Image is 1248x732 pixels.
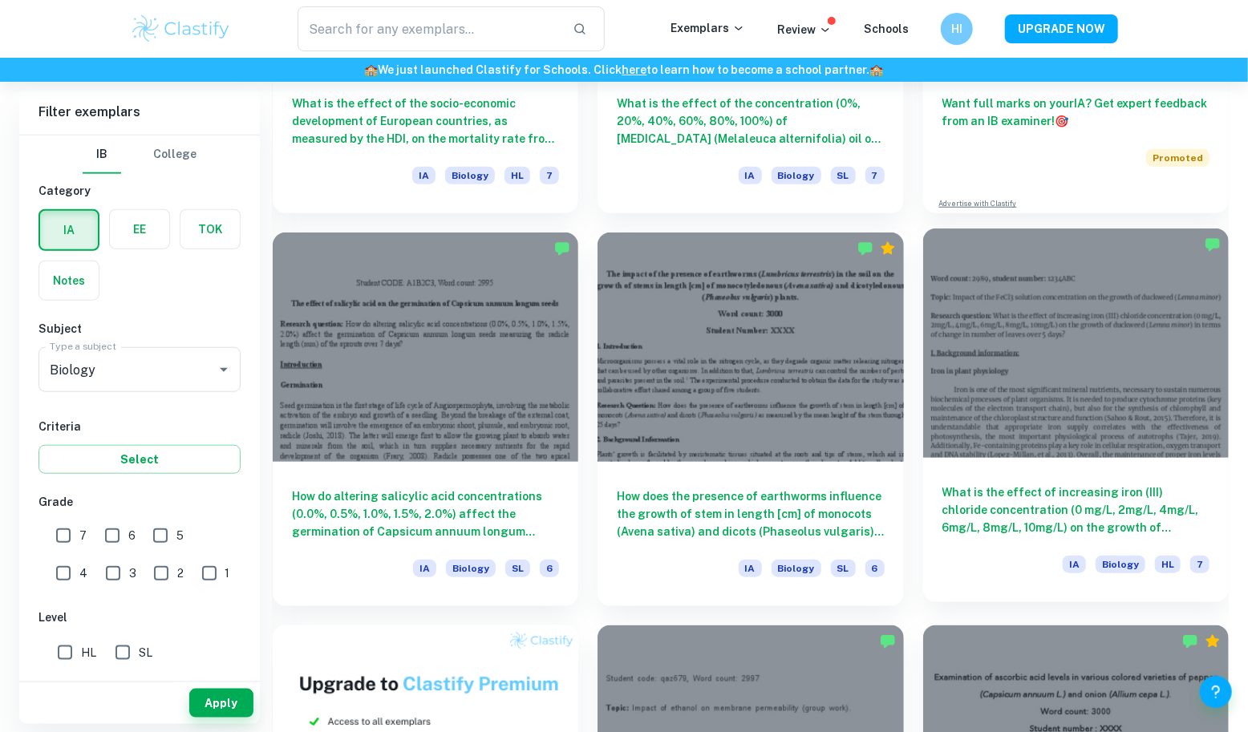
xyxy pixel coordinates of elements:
[617,487,884,540] h6: How does the presence of earthworms influence the growth of stem in length [cm] of monocots (Aven...
[1063,556,1086,573] span: IA
[412,167,436,184] span: IA
[554,241,570,257] img: Marked
[857,241,873,257] img: Marked
[298,6,560,51] input: Search for any exemplars...
[598,233,903,606] a: How does the presence of earthworms influence the growth of stem in length [cm] of monocots (Aven...
[671,19,745,37] p: Exemplars
[38,182,241,200] h6: Category
[38,609,241,626] h6: Level
[153,135,197,174] button: College
[38,445,241,474] button: Select
[540,560,559,577] span: 6
[1155,556,1181,573] span: HL
[139,644,152,661] span: SL
[617,95,884,148] h6: What is the effect of the concentration (0%, 20%, 40%, 60%, 80%, 100%) of [MEDICAL_DATA] (Melaleu...
[540,167,559,184] span: 7
[189,689,253,718] button: Apply
[292,487,559,540] h6: How do altering salicylic acid concentrations (0.0%, 0.5%, 1.0%, 1.5%, 2.0%) affect the germinati...
[40,211,98,249] button: IA
[777,21,832,38] p: Review
[38,418,241,435] h6: Criteria
[939,198,1017,209] a: Advertise with Clastify
[864,22,909,35] a: Schools
[622,63,647,76] a: here
[739,167,762,184] span: IA
[941,13,973,45] button: HI
[365,63,379,76] span: 🏫
[923,233,1229,606] a: What is the effect of increasing iron (III) chloride concentration (0 mg/L, 2mg/L, 4mg/L, 6mg/L, ...
[1096,556,1145,573] span: Biology
[739,560,762,577] span: IA
[942,483,1210,536] h6: What is the effect of increasing iron (III) chloride concentration (0 mg/L, 2mg/L, 4mg/L, 6mg/L, ...
[176,527,184,544] span: 5
[504,167,530,184] span: HL
[870,63,884,76] span: 🏫
[129,564,136,582] span: 3
[79,527,87,544] span: 7
[865,560,885,577] span: 6
[273,233,578,606] a: How do altering salicylic acid concentrations (0.0%, 0.5%, 1.0%, 1.5%, 2.0%) affect the germinati...
[1205,633,1221,649] div: Premium
[948,20,966,38] h6: HI
[831,560,856,577] span: SL
[1146,149,1210,167] span: Promoted
[1005,14,1118,43] button: UPGRADE NOW
[772,560,821,577] span: Biology
[1182,633,1198,649] img: Marked
[865,167,885,184] span: 7
[225,564,230,582] span: 1
[831,167,856,184] span: SL
[83,135,121,174] button: IB
[880,633,896,649] img: Marked
[83,135,197,174] div: Filter type choice
[79,564,87,582] span: 4
[81,644,96,661] span: HL
[38,493,241,511] h6: Grade
[180,210,240,249] button: TOK
[3,61,1245,79] h6: We just launched Clastify for Schools. Click to learn how to become a school partner.
[505,560,530,577] span: SL
[19,90,260,135] h6: Filter exemplars
[130,13,232,45] img: Clastify logo
[445,167,495,184] span: Biology
[39,261,99,300] button: Notes
[50,340,116,354] label: Type a subject
[213,358,235,381] button: Open
[446,560,496,577] span: Biology
[413,560,436,577] span: IA
[1205,237,1221,253] img: Marked
[1056,115,1069,127] span: 🎯
[292,95,559,148] h6: What is the effect of the socio-economic development of European countries, as measured by the HD...
[38,320,241,338] h6: Subject
[110,210,169,249] button: EE
[1200,676,1232,708] button: Help and Feedback
[128,527,136,544] span: 6
[1190,556,1210,573] span: 7
[880,241,896,257] div: Premium
[772,167,821,184] span: Biology
[177,564,184,582] span: 2
[942,95,1210,130] h6: Want full marks on your IA ? Get expert feedback from an IB examiner!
